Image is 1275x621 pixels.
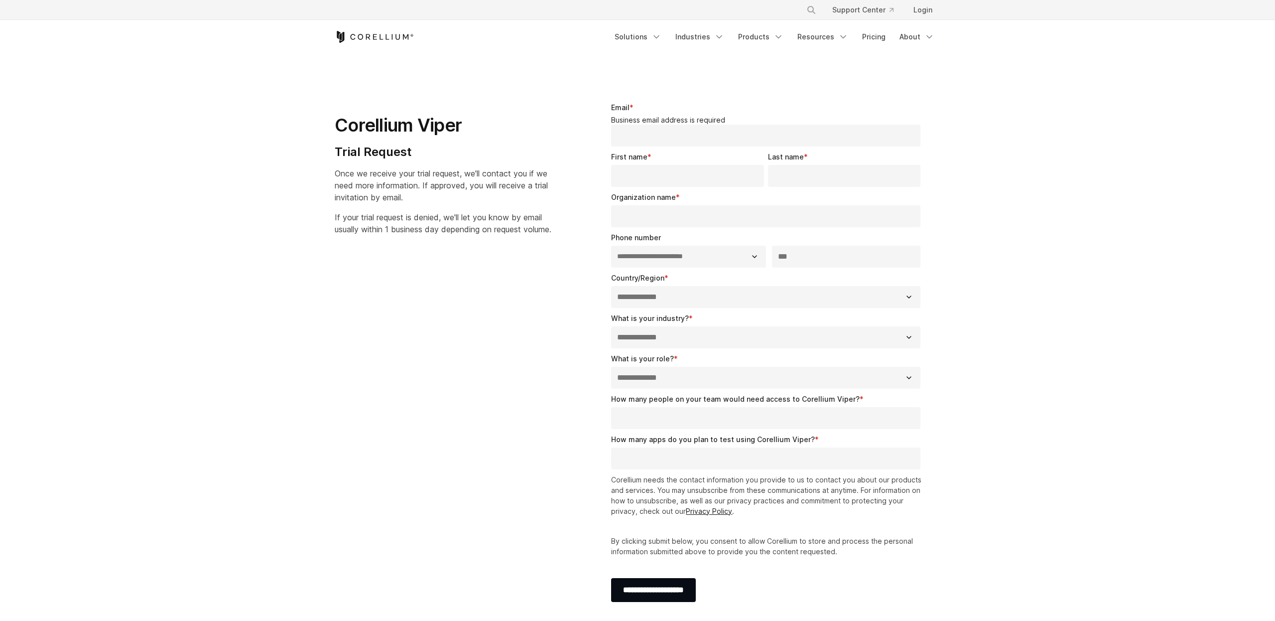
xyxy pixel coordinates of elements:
[611,536,924,557] p: By clicking submit below, you consent to allow Corellium to store and process the personal inform...
[686,507,732,515] a: Privacy Policy
[611,274,664,282] span: Country/Region
[791,28,854,46] a: Resources
[335,114,551,137] h1: Corellium Viper
[732,28,789,46] a: Products
[335,168,548,202] span: Once we receive your trial request, we'll contact you if we need more information. If approved, y...
[794,1,940,19] div: Navigation Menu
[611,103,630,112] span: Email
[669,28,730,46] a: Industries
[335,31,414,43] a: Corellium Home
[611,354,674,363] span: What is your role?
[611,474,924,516] p: Corellium needs the contact information you provide to us to contact you about our products and s...
[609,28,940,46] div: Navigation Menu
[768,153,804,161] span: Last name
[335,212,551,234] span: If your trial request is denied, we'll let you know by email usually within 1 business day depend...
[609,28,667,46] a: Solutions
[611,395,860,403] span: How many people on your team would need access to Corellium Viper?
[856,28,892,46] a: Pricing
[611,435,815,444] span: How many apps do you plan to test using Corellium Viper?
[802,1,820,19] button: Search
[611,314,689,322] span: What is your industry?
[893,28,940,46] a: About
[611,193,676,201] span: Organization name
[824,1,901,19] a: Support Center
[611,233,661,242] span: Phone number
[905,1,940,19] a: Login
[611,153,647,161] span: First name
[611,116,924,125] legend: Business email address is required
[335,145,551,159] h4: Trial Request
